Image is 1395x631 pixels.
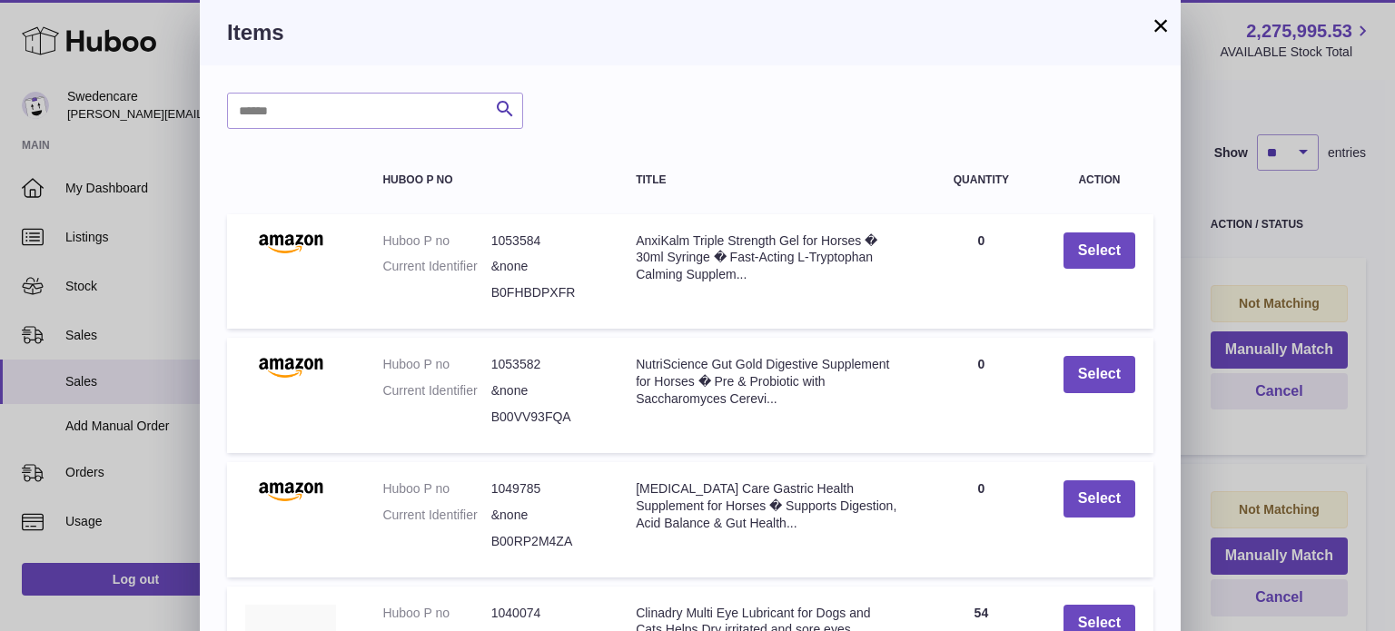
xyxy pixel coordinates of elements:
dd: B00VV93FQA [491,409,599,426]
h3: Items [227,18,1153,47]
dd: &none [491,382,599,399]
td: 0 [917,214,1045,330]
img: Gastro Care Gastric Health Supplement for Horses � Supports Digestion, Acid Balance & Gut Health... [245,480,336,502]
td: 0 [917,462,1045,577]
th: Action [1045,156,1153,204]
th: Title [618,156,917,204]
dt: Current Identifier [382,507,490,524]
div: AnxiKalm Triple Strength Gel for Horses � 30ml Syringe � Fast-Acting L-Tryptophan Calming Supplem... [636,232,899,284]
img: AnxiKalm Triple Strength Gel for Horses � 30ml Syringe � Fast-Acting L-Tryptophan Calming Supplem... [245,232,336,254]
th: Huboo P no [364,156,618,204]
td: 0 [917,338,1045,453]
dd: 1053584 [491,232,599,250]
dd: &none [491,258,599,275]
div: NutriScience Gut Gold Digestive Supplement for Horses � Pre & Probiotic with Saccharomyces Cerevi... [636,356,899,408]
button: Select [1064,480,1135,518]
dd: 1049785 [491,480,599,498]
dt: Current Identifier [382,258,490,275]
dt: Huboo P no [382,480,490,498]
dt: Huboo P no [382,356,490,373]
dt: Current Identifier [382,382,490,399]
button: Select [1064,356,1135,393]
dd: 1040074 [491,605,599,622]
dt: Huboo P no [382,605,490,622]
dd: 1053582 [491,356,599,373]
button: × [1150,15,1172,36]
img: NutriScience Gut Gold Digestive Supplement for Horses � Pre & Probiotic with Saccharomyces Cerevi... [245,356,336,378]
button: Select [1064,232,1135,270]
dd: B0FHBDPXFR [491,284,599,301]
div: [MEDICAL_DATA] Care Gastric Health Supplement for Horses � Supports Digestion, Acid Balance & Gut... [636,480,899,532]
dd: B00RP2M4ZA [491,533,599,550]
dd: &none [491,507,599,524]
dt: Huboo P no [382,232,490,250]
th: Quantity [917,156,1045,204]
